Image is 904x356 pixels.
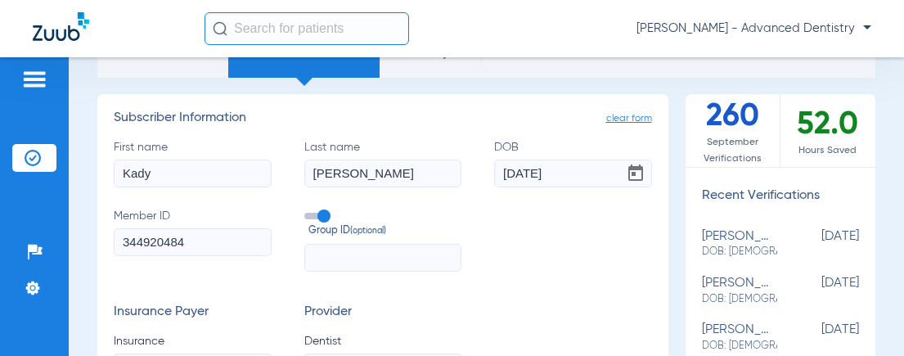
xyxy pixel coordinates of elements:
div: 52.0 [780,94,875,167]
span: Dentist [304,333,462,349]
small: (optional) [350,224,386,239]
span: Insurance [114,333,272,349]
h3: Provider [304,304,462,321]
img: hamburger-icon [21,70,47,89]
label: DOB [494,139,652,187]
span: Group ID [308,224,462,239]
span: DOB: [DEMOGRAPHIC_DATA] [702,292,778,307]
span: DOB: [DEMOGRAPHIC_DATA] [702,339,778,354]
div: [PERSON_NAME] [702,276,778,306]
span: September Verifications [686,134,780,167]
h3: Insurance Payer [114,304,272,321]
input: Last name [304,160,462,187]
div: [PERSON_NAME] [PERSON_NAME] [702,322,778,353]
span: [DATE] [777,276,859,306]
input: First name [114,160,272,187]
input: Member ID [114,228,272,256]
label: Last name [304,139,462,187]
span: clear form [606,110,652,127]
img: Search Icon [213,21,227,36]
button: Open calendar [619,157,652,190]
input: Search for patients [205,12,409,45]
span: Hours Saved [780,142,875,159]
span: [PERSON_NAME] - Advanced Dentistry [636,20,871,37]
span: [DATE] [777,322,859,353]
span: DOB: [DEMOGRAPHIC_DATA] [702,245,778,259]
h3: Subscriber Information [114,110,652,127]
h3: Recent Verifications [686,188,876,205]
label: Member ID [114,208,272,272]
img: Zuub Logo [33,12,89,41]
label: First name [114,139,272,187]
span: [DATE] [777,229,859,259]
div: 260 [686,94,780,167]
input: DOBOpen calendar [494,160,652,187]
div: [PERSON_NAME] [702,229,778,259]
